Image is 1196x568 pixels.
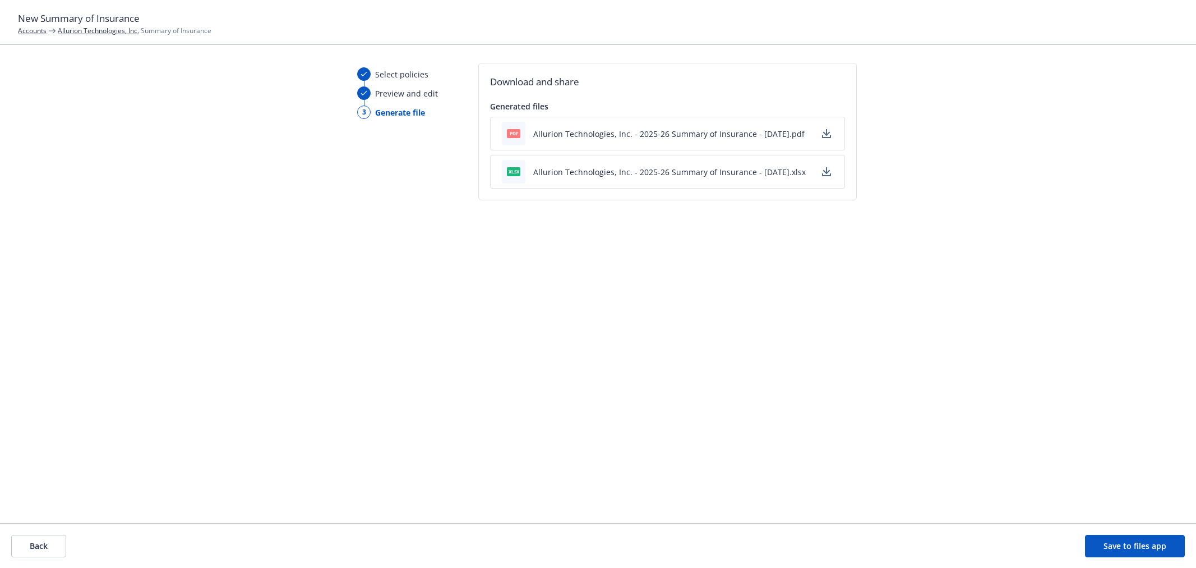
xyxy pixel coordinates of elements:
span: Preview and edit [375,88,438,99]
span: Generate file [375,107,425,118]
span: Summary of Insurance [58,26,211,35]
a: Allurion Technologies, Inc. [58,26,139,35]
a: Accounts [18,26,47,35]
button: Save to files app [1085,535,1185,557]
div: 3 [357,106,371,119]
h1: New Summary of Insurance [18,11,1178,26]
button: Back [11,535,66,557]
button: Allurion Technologies, Inc. - 2025-26 Summary of Insurance - [DATE].pdf [533,128,805,140]
h2: Download and share [490,75,845,89]
span: pdf [507,129,520,138]
span: Select policies [375,68,428,80]
button: Allurion Technologies, Inc. - 2025-26 Summary of Insurance - [DATE].xlsx [533,166,806,178]
span: xlsx [507,167,520,176]
span: Generated files [490,101,548,112]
